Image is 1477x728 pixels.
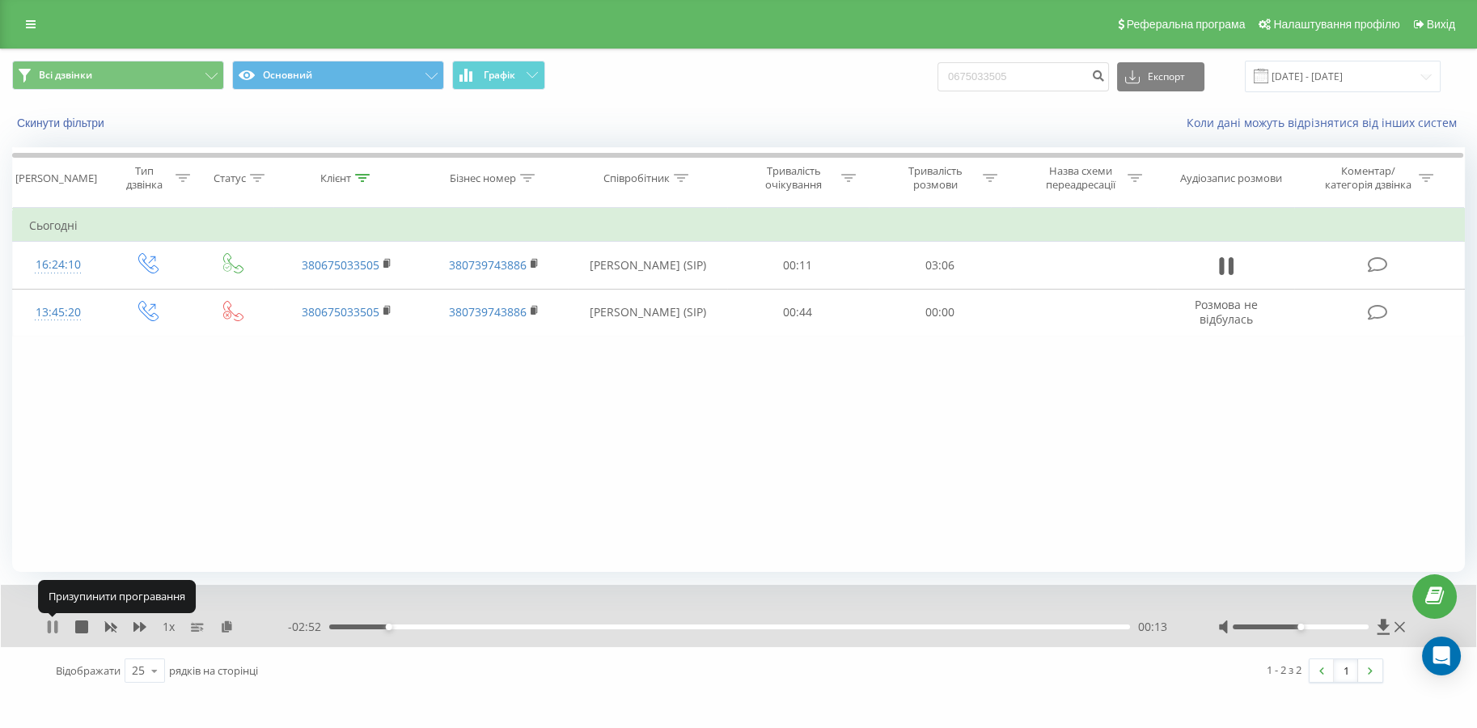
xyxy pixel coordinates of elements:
div: Клієнт [320,171,351,185]
td: [PERSON_NAME] (SIP) [568,242,726,289]
span: 00:13 [1138,619,1167,635]
span: Відображати [56,663,121,678]
td: 00:11 [727,242,869,289]
div: Open Intercom Messenger [1422,637,1461,675]
div: Назва схеми переадресації [1037,164,1124,192]
td: Сьогодні [13,210,1465,242]
div: Бізнес номер [450,171,516,185]
div: Призупинити програвання [38,580,196,612]
div: 13:45:20 [29,297,87,328]
a: 380739743886 [449,304,527,320]
div: Accessibility label [1297,624,1304,630]
span: 1 x [163,619,175,635]
button: Графік [452,61,545,90]
a: Коли дані можуть відрізнятися вiд інших систем [1187,115,1465,130]
span: Графік [484,70,515,81]
input: Пошук за номером [937,62,1109,91]
button: Основний [232,61,444,90]
button: Всі дзвінки [12,61,224,90]
td: 00:00 [869,289,1010,336]
div: Тривалість розмови [892,164,979,192]
div: Accessibility label [385,624,391,630]
div: Коментар/категорія дзвінка [1320,164,1415,192]
div: Тип дзвінка [117,164,171,192]
a: 380675033505 [302,304,379,320]
span: Всі дзвінки [39,69,92,82]
a: 1 [1334,659,1358,682]
button: Скинути фільтри [12,116,112,130]
span: - 02:52 [288,619,329,635]
div: Співробітник [603,171,670,185]
div: 1 - 2 з 2 [1267,662,1301,678]
button: Експорт [1117,62,1204,91]
div: Аудіозапис розмови [1180,171,1282,185]
div: Статус [214,171,246,185]
span: Налаштування профілю [1273,18,1399,31]
div: [PERSON_NAME] [15,171,97,185]
span: Розмова не відбулась [1195,297,1258,327]
a: 380675033505 [302,257,379,273]
span: Реферальна програма [1127,18,1246,31]
div: 16:24:10 [29,249,87,281]
div: Тривалість очікування [751,164,837,192]
div: 25 [132,662,145,679]
a: 380739743886 [449,257,527,273]
td: [PERSON_NAME] (SIP) [568,289,726,336]
span: Вихід [1427,18,1455,31]
td: 00:44 [727,289,869,336]
td: 03:06 [869,242,1010,289]
span: рядків на сторінці [169,663,258,678]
